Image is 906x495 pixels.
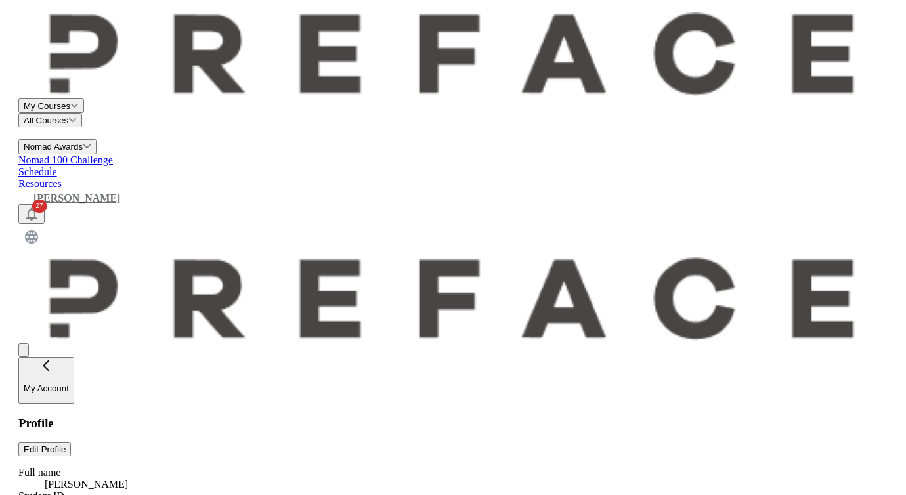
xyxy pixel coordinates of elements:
span: All Courses [24,116,68,125]
span: Nomad Awards [24,142,83,152]
h3: Profile [18,416,888,431]
button: All Courses [18,113,82,127]
a: Preface Logo [18,250,888,343]
a: Nomad 100 Challenge [18,154,113,165]
button: 27 [18,204,45,224]
p: My Account [24,383,69,393]
button: Edit Profile [18,442,71,456]
button: Nomad Awards [18,139,97,154]
div: TechBites [18,127,888,139]
img: Preface Logo [18,250,888,341]
button: My Account [18,357,74,404]
img: Preface Logo [18,5,888,96]
a: Resources [18,178,62,189]
a: Preface Logo [18,5,888,98]
span: 27 [32,200,47,213]
span: My Courses [24,101,70,111]
a: [PERSON_NAME] [33,192,120,204]
dt: Full name [18,467,888,479]
button: My Courses [18,98,84,113]
a: Schedule [18,166,57,177]
dd: [PERSON_NAME] [45,479,888,490]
